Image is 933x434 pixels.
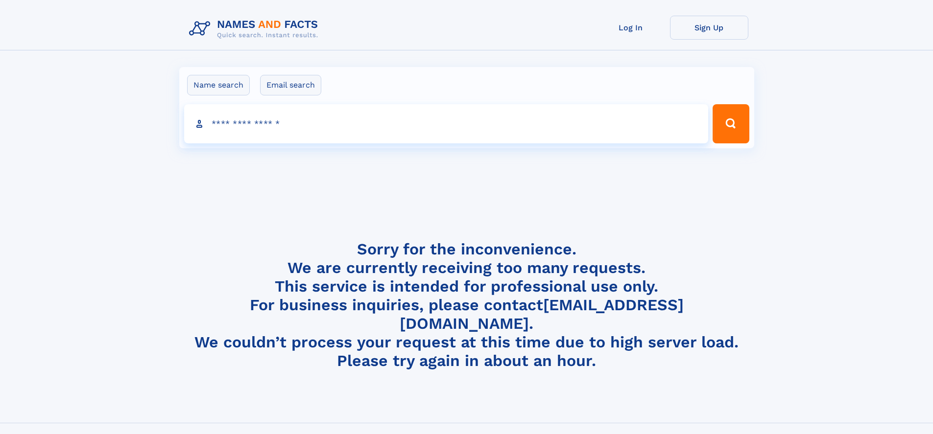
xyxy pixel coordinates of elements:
[185,16,326,42] img: Logo Names and Facts
[260,75,321,95] label: Email search
[185,240,748,370] h4: Sorry for the inconvenience. We are currently receiving too many requests. This service is intend...
[713,104,749,143] button: Search Button
[670,16,748,40] a: Sign Up
[400,296,684,333] a: [EMAIL_ADDRESS][DOMAIN_NAME]
[184,104,709,143] input: search input
[592,16,670,40] a: Log In
[187,75,250,95] label: Name search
